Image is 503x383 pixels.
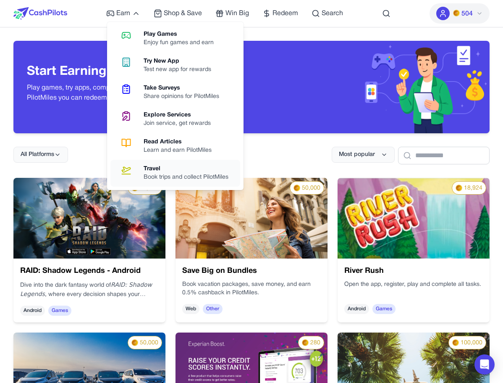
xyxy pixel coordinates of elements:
h3: Start Earning with Every Action [27,64,238,79]
div: Join service, get rewards [144,119,217,128]
span: 50,000 [302,184,320,193]
img: nRLw6yM7nDBu.webp [13,178,165,259]
span: 280 [310,339,320,347]
div: Read Articles [144,138,218,146]
button: PMs504 [430,3,490,24]
a: Take SurveysShare opinions for PilotMiles [110,79,240,106]
div: Open Intercom Messenger [474,354,495,375]
h3: Save Big on Bundles [182,265,321,277]
img: cd3c5e61-d88c-4c75-8e93-19b3db76cddd.webp [338,178,490,259]
div: Try New App [144,57,218,66]
img: 9cf9a345-9f12-4220-a22e-5522d5a13454.png [176,178,327,259]
span: Shop & Save [164,8,202,18]
span: Android [344,304,369,314]
span: Web [182,304,199,314]
p: Book vacation packages, save money, and earn 0.5% cashback in PilotMiles. [182,280,321,297]
span: Android [20,306,45,316]
a: Play GamesEnjoy fun games and earn [110,25,240,52]
span: Most popular [339,151,375,159]
div: Test new app for rewards [144,66,218,74]
a: Redeem [262,8,298,18]
span: 504 [461,9,473,19]
h3: RAID: Shadow Legends - Android [20,265,159,277]
p: Play games, try apps, complete surveys and more — all to earn PilotMiles you can redeem for real ... [27,83,238,103]
img: PMs [453,10,460,16]
a: TravelBook trips and collect PilotMiles [110,160,240,187]
img: PMs [456,185,462,191]
a: Earn [106,8,140,18]
a: Explore ServicesJoin service, get rewards [110,106,240,133]
div: Book trips and collect PilotMiles [144,173,235,182]
div: Take Surveys [144,84,226,92]
div: Open the app, register, play and complete all tasks. [344,280,483,297]
img: CashPilots Logo [13,7,67,20]
span: Win Big [225,8,249,18]
div: Explore Services [144,111,217,119]
h3: River Rush [344,265,483,277]
a: Search [312,8,343,18]
button: Most popular [332,147,395,163]
p: Dive into the dark fantasy world of , where every decision shapes your legendary journey. [20,280,159,299]
img: PMs [452,339,459,346]
span: All Platforms [21,151,54,159]
img: PMs [293,185,300,191]
div: Enjoy fun games and earn [144,39,220,47]
a: Try New AppTest new app for rewards [110,52,240,79]
div: Play Games [144,30,220,39]
span: Earn [116,8,130,18]
div: Travel [144,165,235,173]
a: Shop & Save [154,8,202,18]
span: 18,924 [464,184,482,193]
a: Win Big [215,8,249,18]
img: Header decoration [251,41,490,133]
img: PMs [131,339,138,346]
span: Redeem [272,8,298,18]
a: Read ArticlesLearn and earn PilotMiles [110,133,240,160]
img: PMs [302,339,309,346]
div: Share opinions for PilotMiles [144,92,226,101]
span: 50,000 [140,339,158,347]
span: Games [48,306,71,316]
div: Learn and earn PilotMiles [144,146,218,155]
span: Games [372,304,396,314]
span: Search [322,8,343,18]
span: 100,000 [461,339,482,347]
span: Other [203,304,223,314]
button: All Platforms [13,147,68,163]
